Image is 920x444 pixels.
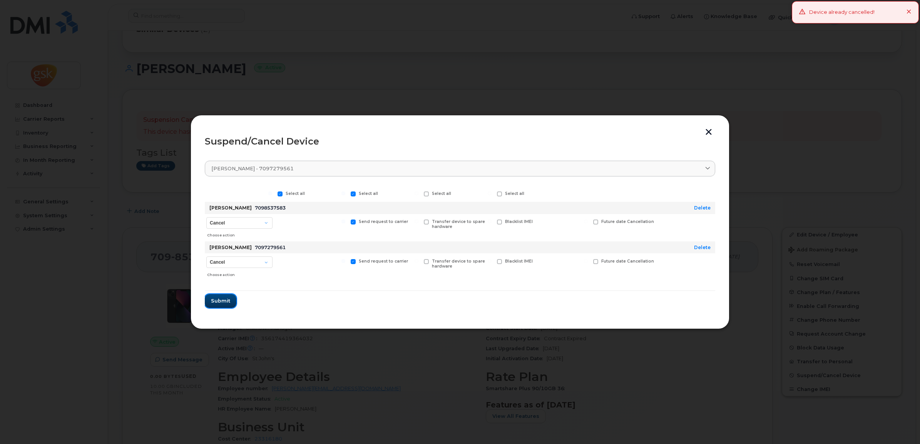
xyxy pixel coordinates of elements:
[488,191,492,195] input: Select all
[268,191,272,195] input: Select all
[211,165,294,172] span: [PERSON_NAME] - 7097279561
[809,8,875,16] div: Device already cancelled!
[255,244,286,250] span: 7097279561
[205,294,236,308] button: Submit
[432,191,451,196] span: Select all
[359,259,408,264] span: Send request to carrier
[584,259,588,263] input: Future date Cancellation
[415,191,418,195] input: Select all
[415,220,418,223] input: Transfer device to spare hardware
[341,191,345,195] input: Select all
[286,191,305,196] span: Select all
[341,259,345,263] input: Send request to carrier
[432,259,485,269] span: Transfer device to spare hardware
[694,205,711,211] a: Delete
[207,269,273,278] div: Choose action
[432,219,485,229] span: Transfer device to spare hardware
[415,259,418,263] input: Transfer device to spare hardware
[505,219,533,224] span: Blacklist IMEI
[601,259,654,264] span: Future date Cancellation
[209,205,252,211] strong: [PERSON_NAME]
[211,297,230,304] span: Submit
[209,244,252,250] strong: [PERSON_NAME]
[205,137,715,146] div: Suspend/Cancel Device
[505,191,524,196] span: Select all
[205,161,715,176] a: [PERSON_NAME] - 7097279561
[341,220,345,223] input: Send request to carrier
[488,220,492,223] input: Blacklist IMEI
[601,219,654,224] span: Future date Cancellation
[359,191,378,196] span: Select all
[207,229,273,238] div: Choose action
[505,259,533,264] span: Blacklist IMEI
[359,219,408,224] span: Send request to carrier
[488,259,492,263] input: Blacklist IMEI
[584,220,588,223] input: Future date Cancellation
[255,205,286,211] span: 7098537583
[694,244,711,250] a: Delete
